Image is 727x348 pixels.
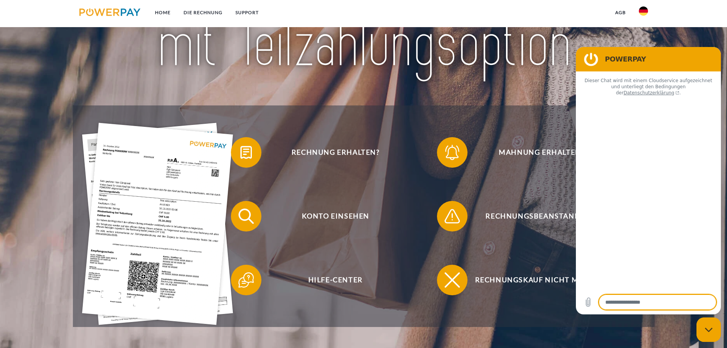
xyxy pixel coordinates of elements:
a: SUPPORT [229,6,265,19]
a: Home [148,6,177,19]
span: Rechnung erhalten? [242,137,429,168]
span: Mahnung erhalten? [448,137,635,168]
button: Hilfe-Center [231,265,429,295]
button: Rechnungskauf nicht möglich [437,265,635,295]
button: Rechnung erhalten? [231,137,429,168]
button: Rechnungsbeanstandung [437,201,635,231]
img: logo-powerpay.svg [79,8,141,16]
img: qb_warning.svg [443,207,462,226]
a: DIE RECHNUNG [177,6,229,19]
span: Konto einsehen [242,201,429,231]
button: Mahnung erhalten? [437,137,635,168]
img: de [639,6,648,16]
iframe: Schaltfläche zum Öffnen des Messaging-Fensters; Konversation läuft [696,317,721,342]
img: qb_bill.svg [237,143,256,162]
iframe: Messaging-Fenster [576,47,721,314]
button: Konto einsehen [231,201,429,231]
span: Hilfe-Center [242,265,429,295]
span: Rechnungsbeanstandung [448,201,635,231]
img: qb_bell.svg [443,143,462,162]
img: qb_close.svg [443,270,462,290]
img: single_invoice_powerpay_de.jpg [82,123,233,325]
img: qb_help.svg [237,270,256,290]
a: agb [609,6,632,19]
span: Rechnungskauf nicht möglich [448,265,635,295]
img: qb_search.svg [237,207,256,226]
